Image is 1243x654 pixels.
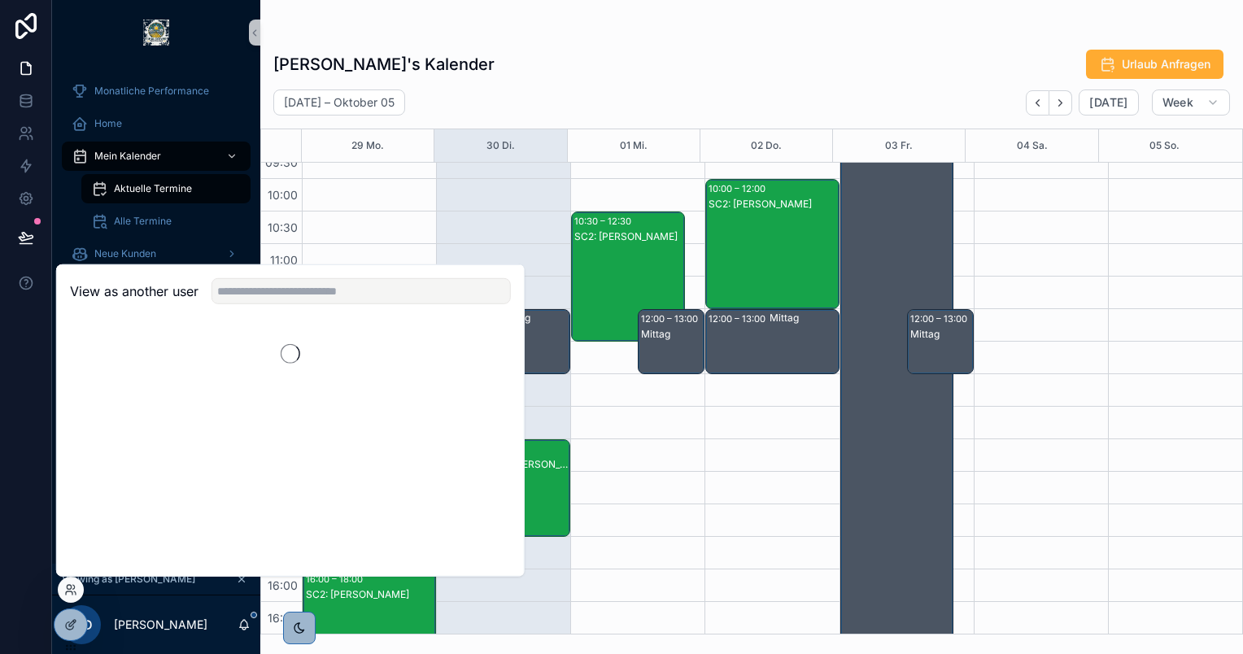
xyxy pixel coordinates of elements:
div: 12:00 – 13:00 [910,311,971,327]
span: 09:30 [261,155,302,169]
span: Aktuelle Termine [114,182,192,195]
div: 12:00 – 13:00 [709,311,770,327]
div: Mittag [501,312,569,325]
div: SC2: [PERSON_NAME] [709,198,837,211]
button: 29 Mo. [351,129,384,162]
div: 12:00 – 13:00 [641,311,702,327]
h2: View as another user [70,281,198,301]
button: 30 Di. [486,129,515,162]
div: Mittag [770,312,837,325]
a: Aktuelle Termine [81,174,251,203]
button: Urlaub Anfragen [1086,50,1223,79]
span: Monatliche Performance [94,85,209,98]
div: 12:00 – 13:00Mittag [706,310,838,373]
div: 12:00 – 13:00Mittag [908,310,973,373]
span: Urlaub Anfragen [1122,56,1210,72]
button: 03 Fr. [885,129,913,162]
span: 16:00 [264,578,302,592]
p: [PERSON_NAME] [114,617,207,633]
span: Mein Kalender [94,150,161,163]
div: Mittag [910,328,972,341]
span: 16:30 [264,611,302,625]
div: 10:30 – 12:30 [574,213,635,229]
div: 10:30 – 12:30SC2: [PERSON_NAME] [572,212,684,341]
a: Neue Kunden [62,239,251,268]
a: Home [62,109,251,138]
span: Home [94,117,122,130]
span: [DATE] [1089,95,1127,110]
div: 10:00 – 12:00 [709,181,770,197]
div: scrollable content [52,65,260,564]
button: Back [1026,90,1049,116]
a: Alle Termine [81,207,251,236]
a: Mein Kalender [62,142,251,171]
button: 05 So. [1149,129,1180,162]
span: 10:30 [264,220,302,234]
div: Mittag [641,328,703,341]
button: [DATE] [1079,89,1138,116]
span: 11:00 [266,253,302,267]
button: 01 Mi. [620,129,648,162]
span: 10:00 [264,188,302,202]
button: Week [1152,89,1230,116]
div: 12:00 – 13:00Mittag [639,310,704,373]
span: Neue Kunden [94,247,156,260]
button: 02 Do. [751,129,782,162]
img: App logo [143,20,169,46]
div: SC2: [PERSON_NAME] [574,230,683,243]
span: Week [1162,95,1193,110]
span: Viewing as [PERSON_NAME] [62,573,195,586]
h1: [PERSON_NAME]'s Kalender [273,53,495,76]
div: SC2: [PERSON_NAME] [306,588,434,601]
a: Monatliche Performance [62,76,251,106]
div: 16:00 – 18:00 [306,571,367,587]
h2: [DATE] – Oktober 05 [284,94,395,111]
button: Next [1049,90,1072,116]
button: 04 Sa. [1017,129,1048,162]
div: 10:00 – 12:00SC2: [PERSON_NAME] [706,180,838,308]
span: Alle Termine [114,215,172,228]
